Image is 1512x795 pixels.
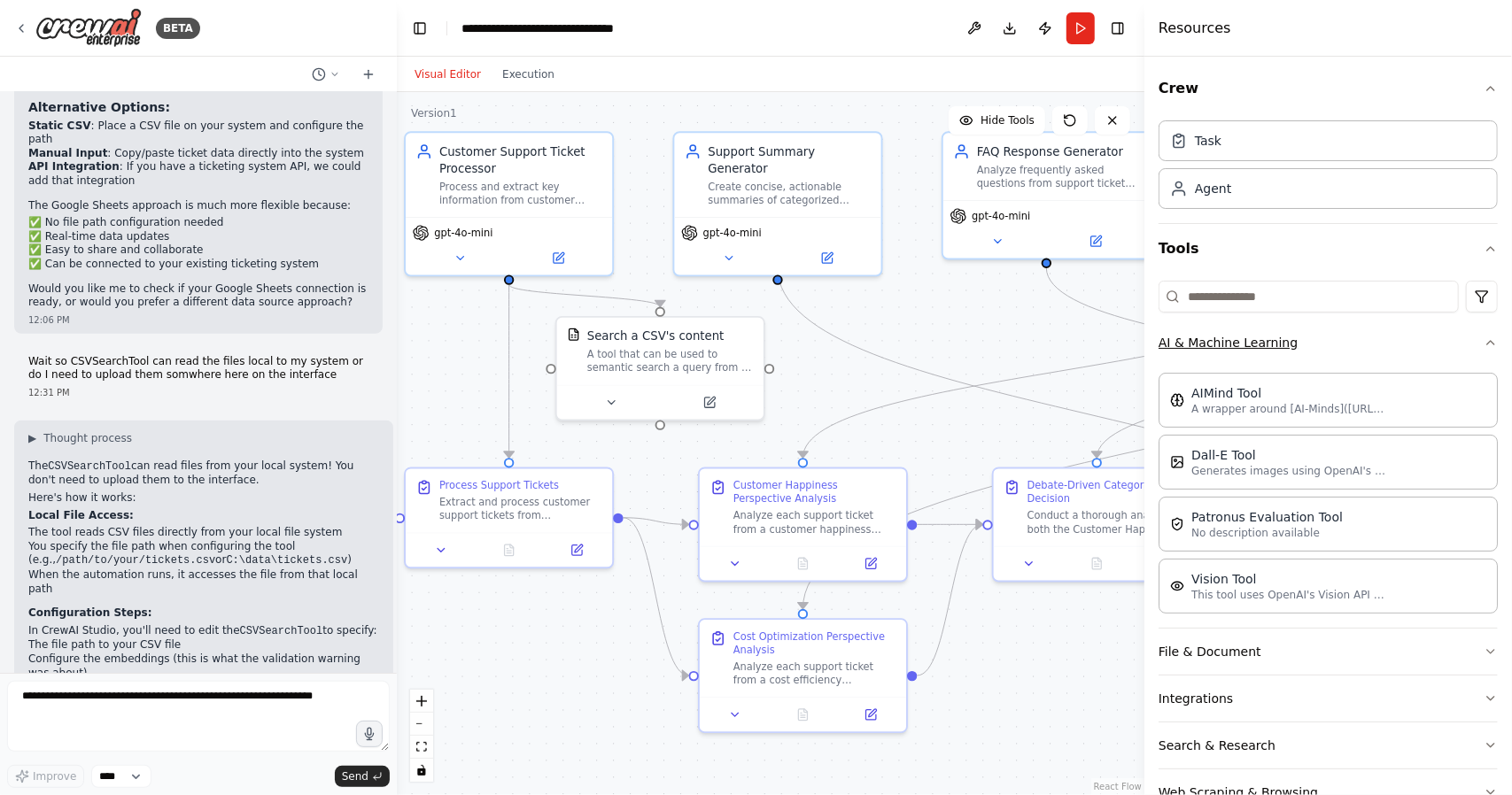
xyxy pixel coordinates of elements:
[28,160,368,188] li: : If you have a ticketing system API, we could add that integration
[977,163,1140,189] div: Analyze frequently asked questions from support tickets and generate suggested response templates...
[1159,675,1498,722] button: Integrations
[1159,629,1498,675] button: File & Document
[28,282,368,310] p: Would you like me to check if your Google Sheets connection is ready, or would you prefer a diffe...
[662,392,756,413] button: Open in side panel
[972,210,1030,223] span: gpt-4o-mini
[1159,320,1498,366] button: AI & Machine Learning
[335,766,390,787] button: Send
[410,759,433,782] button: toggle interactivity
[342,769,368,783] span: Send
[698,467,908,583] div: Customer Happiness Perspective AnalysisAnalyze each support ticket from a customer happiness pers...
[156,18,200,39] div: BETA
[779,248,874,268] button: Open in side panel
[1159,224,1498,274] button: Tools
[918,516,983,684] g: Edge from 83615732-49a0-4c0c-9971-1fa51e43c30a to 6ad2c24f-624d-4fad-96b6-66e6d0d5884c
[1191,588,1386,602] p: This tool uses OpenAI's Vision API to describe the contents of an image.
[1159,64,1498,113] button: Crew
[410,690,433,782] div: React Flow controls
[1195,132,1221,150] div: Task
[28,120,91,132] strong: Static CSV
[703,227,762,240] span: gpt-4o-mini
[1170,517,1184,531] img: PatronusEvalTool
[767,553,838,574] button: No output available
[28,568,379,596] li: When the automation runs, it accesses the file from that local path
[918,516,983,533] g: Edge from 11dc6337-2d8e-4b29-b985-90f32a7a9cde to 6ad2c24f-624d-4fad-96b6-66e6d0d5884c
[439,143,602,177] div: Customer Support Ticket Processor
[1191,384,1386,402] div: AIMind Tool
[1094,782,1142,791] a: React Flow attribution
[492,64,565,85] button: Execution
[28,258,368,272] li: ✅ Can be connected to your existing ticketing system
[305,64,347,85] button: Switch to previous chat
[500,285,669,307] g: Edge from d4235918-ec94-448b-a54e-e896e96212af to dfff774b-efcd-462f-b773-41eef8481b96
[1191,570,1386,588] div: Vision Tool
[767,705,838,725] button: No output available
[28,355,368,382] p: Wait so CSVSearchTool can read the files local to my system or do I need to upload them somwhere ...
[567,328,580,341] img: CSVSearchTool
[434,227,492,240] span: gpt-4o-mini
[439,479,559,492] div: Process Support Tickets
[28,216,368,230] li: ✅ No file path configuration needed
[698,618,908,733] div: Cost Optimization Perspective AnalysisAnalyze each support ticket from a cost efficiency perspect...
[28,540,379,568] li: You specify the file path when configuring the tool (e.g., or )
[33,769,76,783] span: Improve
[56,554,215,567] code: /path/to/your/tickets.csv
[411,106,457,120] div: Version 1
[28,606,152,619] strong: Configuration Steps:
[1191,526,1343,540] p: No description available
[1159,113,1498,223] div: Crew
[28,431,132,445] button: ▶Thought process
[48,460,131,473] code: CSVSearchTool
[404,467,614,569] div: Process Support TicketsExtract and process customer support tickets from {ticket_source_format}. ...
[1170,393,1184,407] img: AIMindTool
[673,131,883,276] div: Support Summary GeneratorCreate concise, actionable summaries of categorized customer support tic...
[1195,180,1231,197] div: Agent
[733,509,896,536] div: Analyze each support ticket from a customer happiness perspective. For each ticket, provide detai...
[770,268,1400,559] g: Edge from 5b9dee53-0028-4790-a5cf-4a16d0bb2d77 to 5e4347d8-8f3d-41cc-91aa-5d7e83434843
[842,553,900,574] button: Open in side panel
[28,160,120,173] strong: API Integration
[733,479,896,506] div: Customer Happiness Perspective Analysis
[28,386,368,399] div: 12:31 PM
[1191,446,1386,464] div: Dall-E Tool
[733,660,896,687] div: Analyze each support ticket from a cost efficiency perspective. For each ticket, provide detailed...
[35,8,142,48] img: Logo
[28,624,379,680] li: In CrewAI Studio, you'll need to edit the to specify:
[474,540,545,560] button: No output available
[226,554,347,567] code: C:\data\tickets.csv
[1159,722,1498,768] button: Search & Research
[624,509,689,683] g: Edge from 9c0f8fb4-0684-45c0-8434-a66c89e1e274 to 83615732-49a0-4c0c-9971-1fa51e43c30a
[28,638,379,652] li: The file path to your CSV file
[28,652,379,680] li: Configure the embeddings (this is what the validation warning was about)
[1027,509,1190,536] div: Conduct a thorough analysis of both the Customer Happiness Advocate's and Cost Optimization Speci...
[1159,18,1231,39] h4: Resources
[28,431,36,445] span: ▶
[410,713,433,736] button: zoom out
[1191,464,1386,478] p: Generates images using OpenAI's Dall-E model.
[587,328,725,344] div: Search a CSV's content
[1027,479,1190,506] div: Debate-Driven Categorization Decision
[555,316,765,421] div: CSVSearchToolSearch a CSV's contentA tool that can be used to semantic search a query from a CSV'...
[28,313,368,327] div: 12:06 PM
[404,64,492,85] button: Visual Editor
[1170,455,1184,469] img: DallETool
[977,143,1140,160] div: FAQ Response Generator
[28,230,368,244] li: ✅ Real-time data updates
[28,459,379,488] p: The can read files from your local system! You don't need to upload them to the interface.
[1170,579,1184,593] img: VisionTool
[992,467,1202,583] div: Debate-Driven Categorization DecisionConduct a thorough analysis of both the Customer Happiness A...
[356,721,383,747] button: Click to speak your automation idea
[587,348,754,374] div: A tool that can be used to semantic search a query from a CSV's content.
[28,491,379,506] p: Here's how it works:
[1191,402,1386,416] p: A wrapper around [AI-Minds]([URL][DOMAIN_NAME]). Useful for when you need answers to questions fr...
[949,106,1045,135] button: Hide Tools
[795,285,1323,459] g: Edge from e6683275-401a-4c62-a5ad-af85c7f5034d to 11dc6337-2d8e-4b29-b985-90f32a7a9cde
[1105,16,1130,41] button: Hide right sidebar
[942,131,1151,259] div: FAQ Response GeneratorAnalyze frequently asked questions from support tickets and generate sugges...
[981,113,1035,127] span: Hide Tools
[28,147,107,159] strong: Manual Input
[407,16,432,41] button: Hide left sidebar
[624,509,689,533] g: Edge from 9c0f8fb4-0684-45c0-8434-a66c89e1e274 to 11dc6337-2d8e-4b29-b985-90f32a7a9cde
[28,243,368,258] li: ✅ Easy to share and collaborate
[28,526,379,540] li: The tool reads CSV files directly from your local file system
